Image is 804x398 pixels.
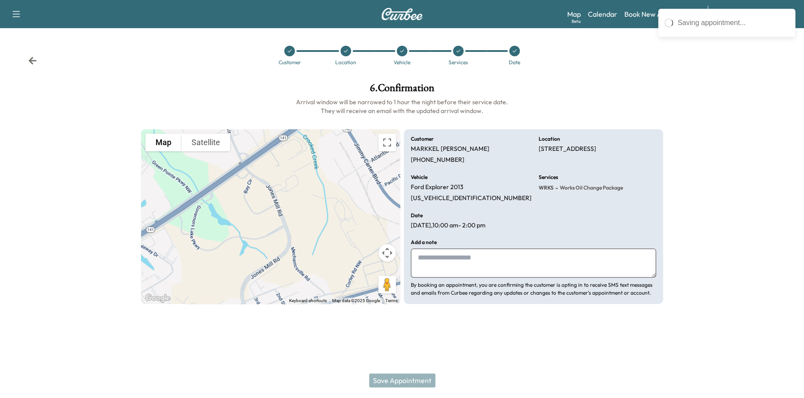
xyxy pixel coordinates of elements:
[539,136,560,142] h6: Location
[554,183,558,192] span: -
[411,145,489,153] p: MARKKEL [PERSON_NAME]
[143,292,172,304] a: Open this area in Google Maps (opens a new window)
[332,298,380,303] span: Map data ©2025 Google
[411,240,437,245] h6: Add a note
[378,276,396,293] button: Drag Pegman onto the map to open Street View
[411,136,434,142] h6: Customer
[567,9,581,19] a: MapBeta
[624,9,699,19] a: Book New Appointment
[145,134,181,151] button: Show street map
[411,281,656,297] p: By booking an appointment, you are confirming the customer is opting in to receive SMS text messa...
[28,56,37,65] div: Back
[335,60,356,65] div: Location
[378,134,396,151] button: Toggle fullscreen view
[279,60,301,65] div: Customer
[677,18,789,28] div: Saving appointment...
[385,298,398,303] a: Terms (opens in new tab)
[381,8,423,20] img: Curbee Logo
[143,292,172,304] img: Google
[411,183,464,191] p: Ford Explorer 2013
[181,134,230,151] button: Show satellite imagery
[411,222,485,230] p: [DATE] , 10:00 am - 2:00 pm
[411,194,532,202] p: [US_VEHICLE_IDENTIFICATION_NUMBER]
[449,60,468,65] div: Services
[588,9,617,19] a: Calendar
[289,298,327,304] button: Keyboard shortcuts
[141,83,663,98] h1: 6 . Confirmation
[394,60,410,65] div: Vehicle
[558,184,623,191] span: Works Oil Change Package
[539,175,558,180] h6: Services
[539,145,596,153] p: [STREET_ADDRESS]
[141,98,663,115] h6: Arrival window will be narrowed to 1 hour the night before their service date. They will receive ...
[411,156,464,164] p: [PHONE_NUMBER]
[572,18,581,25] div: Beta
[411,213,423,218] h6: Date
[539,184,554,191] span: WRKS
[509,60,520,65] div: Date
[411,175,427,180] h6: Vehicle
[378,244,396,262] button: Map camera controls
